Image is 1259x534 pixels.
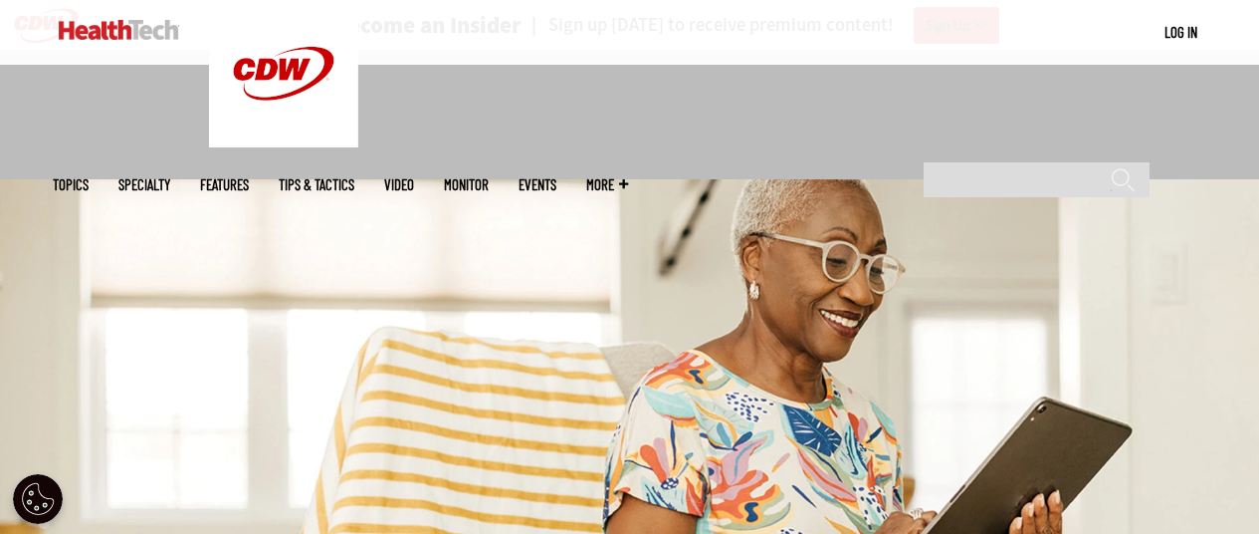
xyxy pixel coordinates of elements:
[118,177,170,192] span: Specialty
[13,474,63,524] button: Open Preferences
[519,177,556,192] a: Events
[1164,23,1197,41] a: Log in
[586,177,628,192] span: More
[59,20,179,40] img: Home
[200,177,249,192] a: Features
[13,474,63,524] div: Cookie Settings
[209,132,358,152] a: CDW
[444,177,489,192] a: MonITor
[53,177,89,192] span: Topics
[279,177,354,192] a: Tips & Tactics
[1164,22,1197,43] div: User menu
[384,177,414,192] a: Video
